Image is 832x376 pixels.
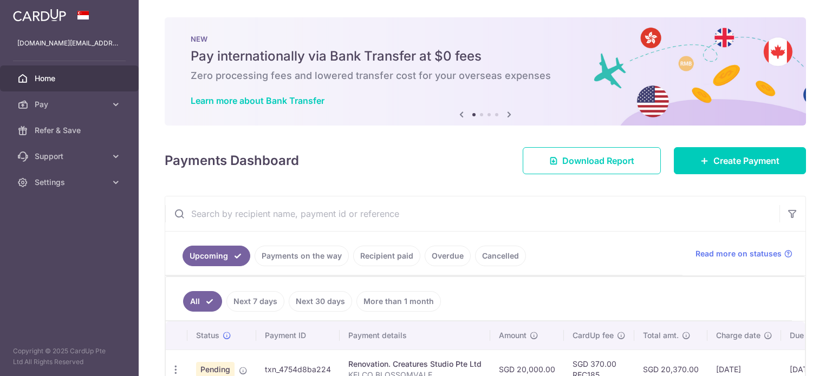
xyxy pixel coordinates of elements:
a: Recipient paid [353,246,420,266]
span: Home [35,73,106,84]
a: More than 1 month [356,291,441,312]
span: Total amt. [643,330,679,341]
span: Charge date [716,330,760,341]
span: Due date [790,330,822,341]
span: Create Payment [713,154,779,167]
a: Create Payment [674,147,806,174]
th: Payment ID [256,321,340,349]
span: Status [196,330,219,341]
span: CardUp fee [573,330,614,341]
a: Read more on statuses [695,248,792,259]
a: Upcoming [183,246,250,266]
h4: Payments Dashboard [165,151,299,170]
span: Refer & Save [35,125,106,136]
img: Bank transfer banner [165,17,806,126]
a: All [183,291,222,312]
a: Next 7 days [226,291,284,312]
img: CardUp [13,9,66,22]
p: [DOMAIN_NAME][EMAIL_ADDRESS][DOMAIN_NAME] [17,38,121,49]
span: Read more on statuses [695,248,782,259]
span: Download Report [562,154,634,167]
a: Overdue [425,246,471,266]
span: Settings [35,177,106,188]
span: Amount [499,330,526,341]
span: Support [35,151,106,162]
p: NEW [191,35,780,43]
h5: Pay internationally via Bank Transfer at $0 fees [191,48,780,65]
div: Renovation. Creatures Studio Pte Ltd [348,359,482,370]
a: Download Report [523,147,661,174]
a: Learn more about Bank Transfer [191,95,324,106]
h6: Zero processing fees and lowered transfer cost for your overseas expenses [191,69,780,82]
a: Cancelled [475,246,526,266]
span: Pay [35,99,106,110]
a: Payments on the way [255,246,349,266]
th: Payment details [340,321,490,349]
input: Search by recipient name, payment id or reference [165,196,779,231]
a: Next 30 days [289,291,352,312]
